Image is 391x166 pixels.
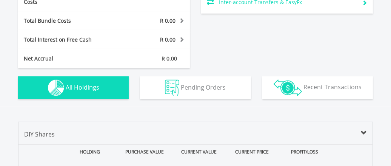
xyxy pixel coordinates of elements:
[303,83,362,91] span: Recent Transactions
[18,17,118,25] div: Total Bundle Costs
[274,79,302,96] img: transactions-zar-wht.png
[48,80,64,96] img: holdings-wht.png
[181,83,226,91] span: Pending Orders
[140,76,251,99] button: Pending Orders
[118,145,171,159] div: PURCHASE VALUE
[227,145,277,159] div: CURRENT PRICE
[160,17,175,24] span: R 0.00
[278,145,331,159] div: PROFIT/LOSS
[18,55,118,62] div: Net Accrual
[18,76,129,99] button: All Holdings
[165,80,179,96] img: pending_instructions-wht.png
[172,145,226,159] div: CURRENT VALUE
[262,76,373,99] button: Recent Transactions
[18,36,118,43] div: Total Interest on Free Cash
[24,130,55,138] span: DIY Shares
[60,145,116,159] div: HOLDING
[66,83,99,91] span: All Holdings
[160,36,175,43] span: R 0.00
[162,55,177,62] span: R 0.00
